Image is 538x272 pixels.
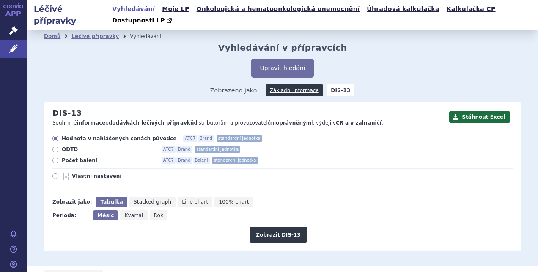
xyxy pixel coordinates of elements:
span: Tabulka [100,199,123,205]
span: Dostupnosti LP [112,17,165,24]
span: ATC7 [162,146,176,153]
span: Hodnota v nahlášených cenách původce [62,135,176,142]
div: Zobrazit jako: [52,197,92,207]
strong: DIS-13 [327,84,354,96]
a: Domů [44,33,60,39]
span: ATC7 [183,135,197,142]
span: Brand [198,135,214,142]
h2: Vyhledávání v přípravcích [218,43,347,53]
button: Zobrazit DIS-13 [250,227,307,243]
button: Upravit hledání [251,59,313,78]
span: Balení [193,157,210,164]
h2: Léčivé přípravky [27,3,110,27]
li: Vyhledávání [130,30,172,43]
span: Měsíc [97,212,114,218]
span: standardní jednotka [212,157,258,164]
span: ATC7 [162,157,176,164]
a: Vyhledávání [110,3,157,15]
span: ODTD [62,146,155,153]
a: Onkologická a hematoonkologická onemocnění [194,3,362,15]
a: Léčivé přípravky [71,33,119,39]
span: standardní jednotka [217,135,262,142]
a: Úhradová kalkulačka [364,3,442,15]
span: 100% chart [219,199,249,205]
span: Brand [176,157,192,164]
a: Moje LP [159,3,192,15]
h2: DIS-13 [52,109,82,118]
span: Brand [176,146,192,153]
button: Stáhnout Excel [449,111,510,123]
span: Zobrazeno jako: [210,84,259,96]
span: Počet balení [62,157,155,164]
span: Rok [154,212,164,218]
strong: dodávkách léčivých přípravků [109,120,194,126]
span: Stacked graph [134,199,171,205]
a: Základní informace [266,84,323,96]
a: Kalkulačka CP [444,3,498,15]
a: Dostupnosti LP [110,15,176,27]
span: Kvartál [124,212,143,218]
p: Souhrnné o distributorům a provozovatelům k výdeji v . [52,120,445,127]
strong: ČR a v zahraničí [336,120,382,126]
span: Vlastní nastavení [72,173,165,180]
span: Line chart [182,199,208,205]
span: standardní jednotka [195,146,240,153]
div: Perioda: [52,210,89,220]
strong: oprávněným [276,120,311,126]
strong: informace [77,120,106,126]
